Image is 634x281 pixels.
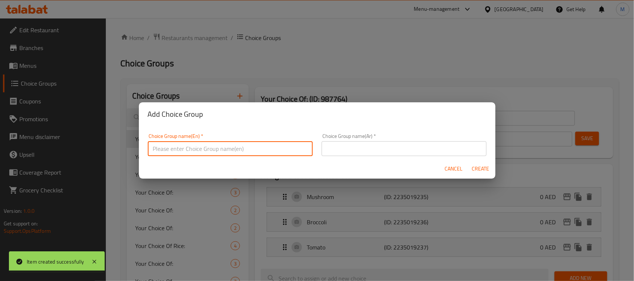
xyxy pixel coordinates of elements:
[148,108,487,120] h2: Add Choice Group
[472,164,490,173] span: Create
[469,162,492,176] button: Create
[148,141,313,156] input: Please enter Choice Group name(en)
[442,162,466,176] button: Cancel
[322,141,487,156] input: Please enter Choice Group name(ar)
[445,164,463,173] span: Cancel
[27,258,84,266] div: Item created successfully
